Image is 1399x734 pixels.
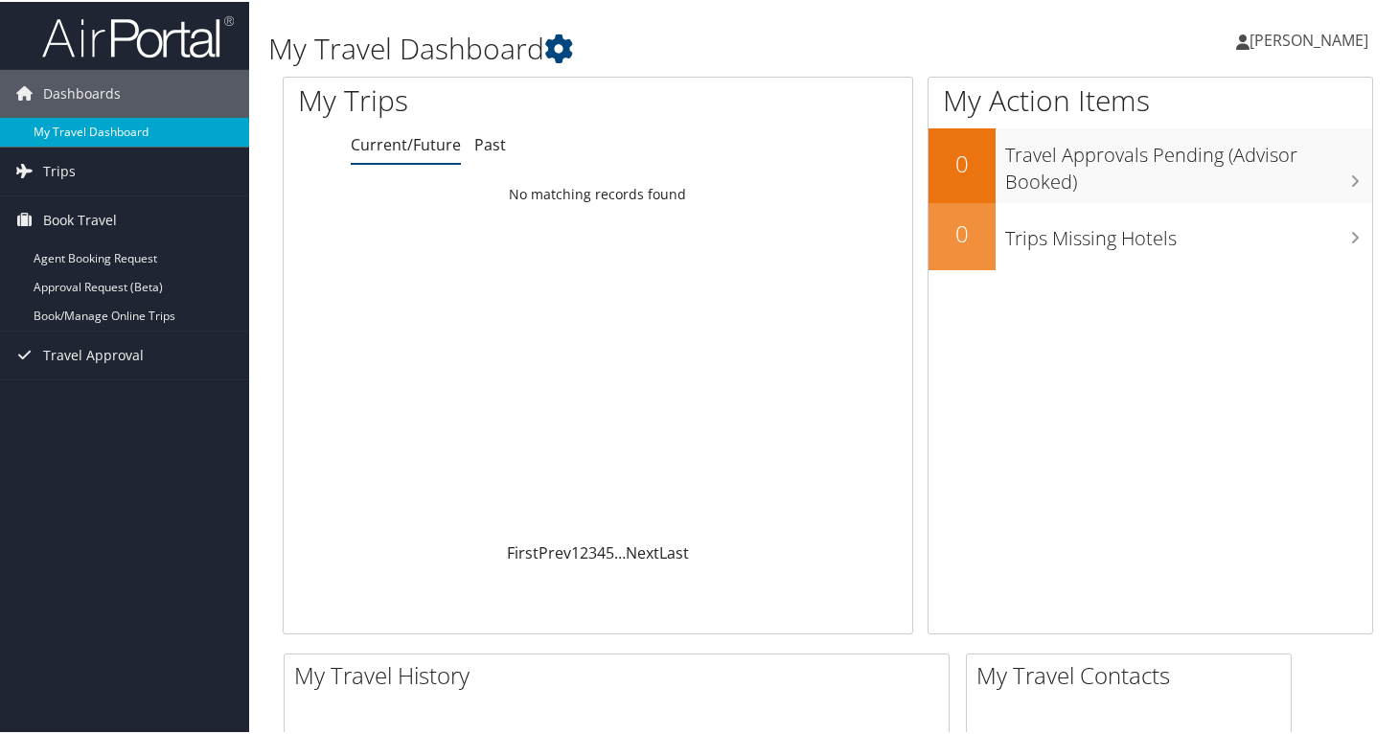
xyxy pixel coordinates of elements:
[507,540,539,562] a: First
[571,540,580,562] a: 1
[284,175,912,210] td: No matching records found
[1005,130,1372,194] h3: Travel Approvals Pending (Advisor Booked)
[1005,214,1372,250] h3: Trips Missing Hotels
[976,657,1291,690] h2: My Travel Contacts
[614,540,626,562] span: …
[929,146,996,178] h2: 0
[588,540,597,562] a: 3
[42,12,234,57] img: airportal-logo.png
[539,540,571,562] a: Prev
[929,216,996,248] h2: 0
[43,68,121,116] span: Dashboards
[929,201,1372,268] a: 0Trips Missing Hotels
[43,195,117,242] span: Book Travel
[1250,28,1368,49] span: [PERSON_NAME]
[268,27,1015,67] h1: My Travel Dashboard
[929,79,1372,119] h1: My Action Items
[606,540,614,562] a: 5
[43,146,76,194] span: Trips
[626,540,659,562] a: Next
[43,330,144,378] span: Travel Approval
[1236,10,1388,67] a: [PERSON_NAME]
[474,132,506,153] a: Past
[929,126,1372,200] a: 0Travel Approvals Pending (Advisor Booked)
[597,540,606,562] a: 4
[351,132,461,153] a: Current/Future
[298,79,635,119] h1: My Trips
[580,540,588,562] a: 2
[294,657,949,690] h2: My Travel History
[659,540,689,562] a: Last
